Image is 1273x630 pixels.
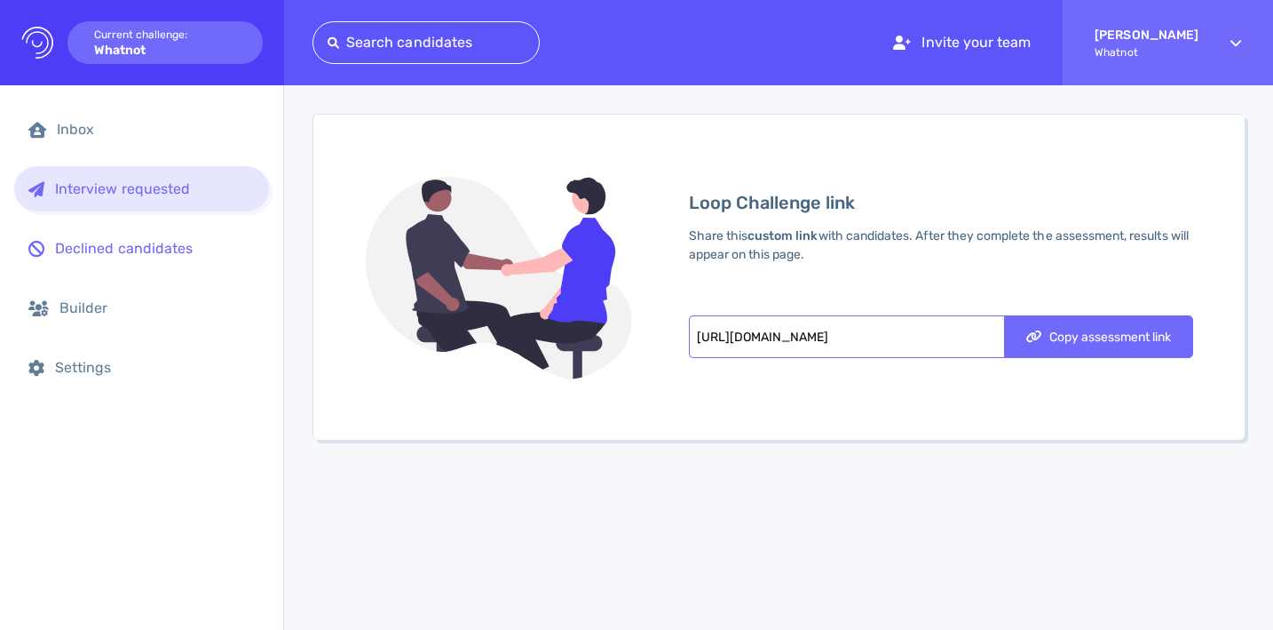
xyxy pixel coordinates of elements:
div: Share this with candidates. After they complete the assessment, results will appear on this page. [689,227,1193,264]
div: Declined candidates [55,240,255,257]
div: Interview requested [55,180,255,197]
div: Loop Challenge link [689,189,1193,216]
strong: custom link [747,228,818,243]
div: Inbox [57,121,255,138]
div: Builder [59,299,255,316]
div: Copy assessment link [1017,331,1180,343]
span: Whatnot [1095,46,1198,59]
strong: [PERSON_NAME] [1095,28,1198,43]
button: Copy assessment link [1004,315,1193,358]
div: Settings [55,359,255,376]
